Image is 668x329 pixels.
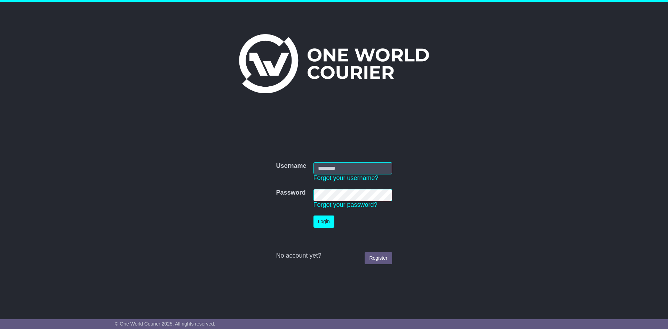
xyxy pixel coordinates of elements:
a: Register [365,252,392,264]
span: © One World Courier 2025. All rights reserved. [115,321,215,327]
button: Login [313,216,334,228]
label: Password [276,189,305,197]
div: No account yet? [276,252,392,260]
a: Forgot your password? [313,201,377,208]
label: Username [276,162,306,170]
a: Forgot your username? [313,174,379,181]
img: One World [239,34,429,93]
